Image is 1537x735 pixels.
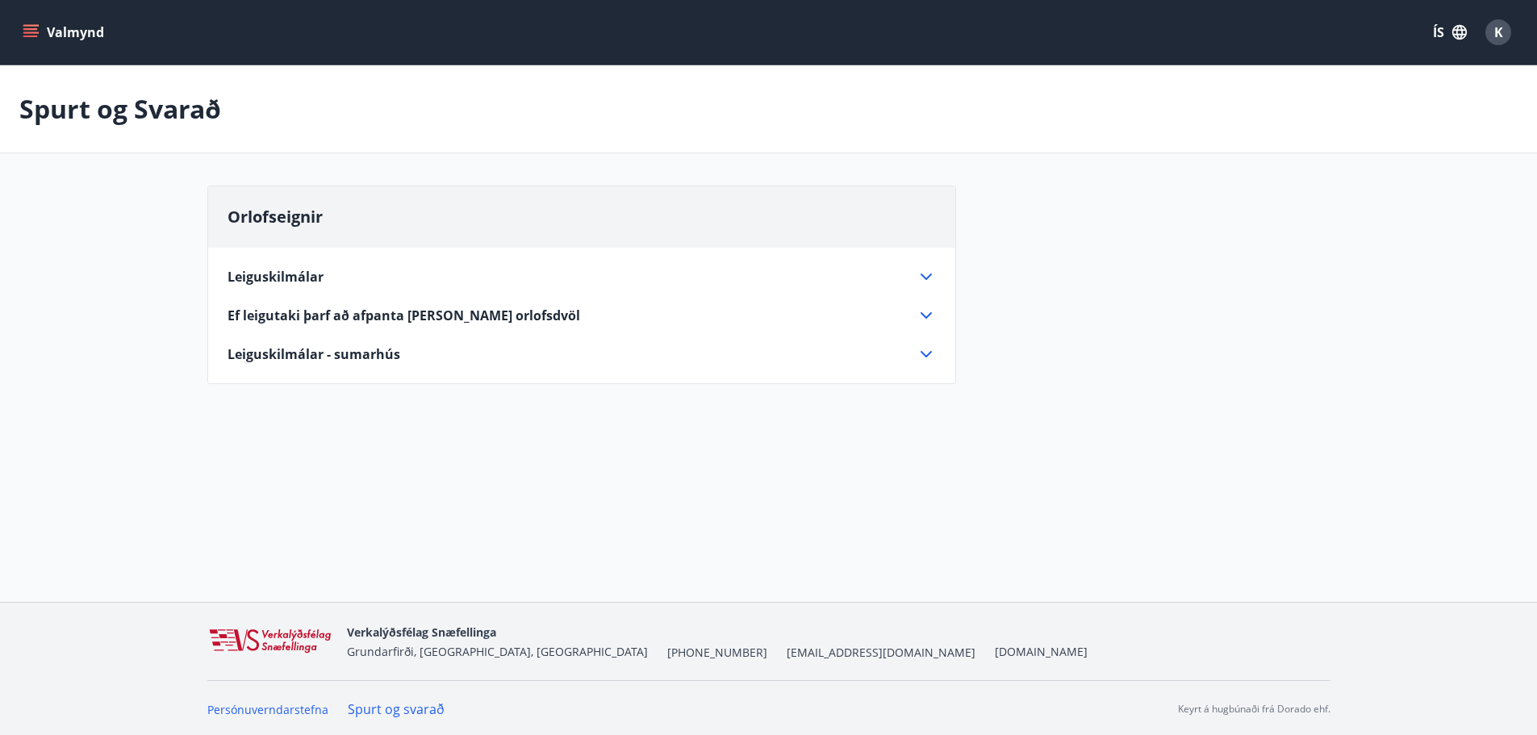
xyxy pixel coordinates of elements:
a: [DOMAIN_NAME] [995,644,1088,659]
div: Ef leigutaki þarf að afpanta [PERSON_NAME] orlofsdvöl [228,306,936,325]
span: Leiguskilmálar - sumarhús [228,345,400,363]
button: K [1479,13,1518,52]
a: Spurt og svarað [348,700,445,718]
span: K [1494,23,1503,41]
span: Grundarfirði, [GEOGRAPHIC_DATA], [GEOGRAPHIC_DATA] [347,644,648,659]
button: ÍS [1424,18,1476,47]
a: Persónuverndarstefna [207,702,328,717]
span: Verkalýðsfélag Snæfellinga [347,624,496,640]
p: Spurt og Svarað [19,91,221,127]
span: Orlofseignir [228,206,323,228]
span: Leiguskilmálar [228,268,324,286]
span: [EMAIL_ADDRESS][DOMAIN_NAME] [787,645,975,661]
span: [PHONE_NUMBER] [667,645,767,661]
span: Ef leigutaki þarf að afpanta [PERSON_NAME] orlofsdvöl [228,307,580,324]
img: WvRpJk2u6KDFA1HvFrCJUzbr97ECa5dHUCvez65j.png [207,628,334,655]
div: Leiguskilmálar - sumarhús [228,345,936,364]
div: Leiguskilmálar [228,267,936,286]
button: menu [19,18,111,47]
p: Keyrt á hugbúnaði frá Dorado ehf. [1178,702,1330,716]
